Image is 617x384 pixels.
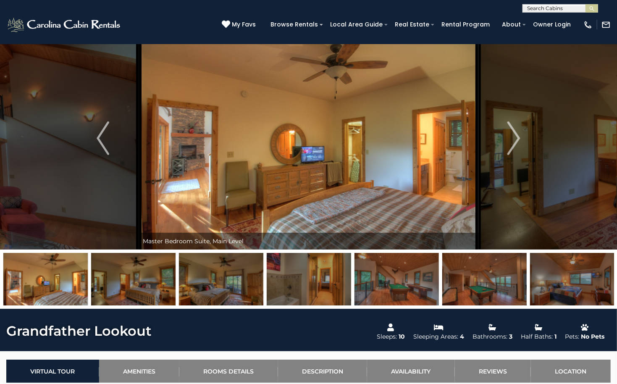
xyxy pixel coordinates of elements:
a: My Favs [222,20,258,29]
a: Browse Rentals [266,18,322,31]
a: Virtual Tour [6,360,99,383]
a: Real Estate [391,18,433,31]
a: Amenities [99,360,180,383]
button: Previous [67,27,139,250]
img: phone-regular-white.png [583,20,593,29]
img: 163275218 [354,253,439,305]
img: White-1-2.png [6,16,123,33]
span: My Favs [232,20,256,29]
img: 163275216 [179,253,263,305]
button: Next [478,27,550,250]
img: 163275230 [91,253,176,305]
a: About [498,18,525,31]
img: 163275220 [530,253,614,305]
a: Description [278,360,368,383]
a: Location [531,360,611,383]
a: Rooms Details [179,360,278,383]
a: Availability [367,360,455,383]
a: Rental Program [437,18,494,31]
img: arrow [508,121,520,155]
img: 163275219 [442,253,527,305]
a: Reviews [455,360,531,383]
img: arrow [97,121,109,155]
img: mail-regular-white.png [601,20,611,29]
a: Owner Login [529,18,575,31]
div: Master Bedroom Suite, Main Level [139,233,478,250]
img: 163275217 [267,253,351,305]
img: 163275215 [3,253,88,305]
a: Local Area Guide [326,18,387,31]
